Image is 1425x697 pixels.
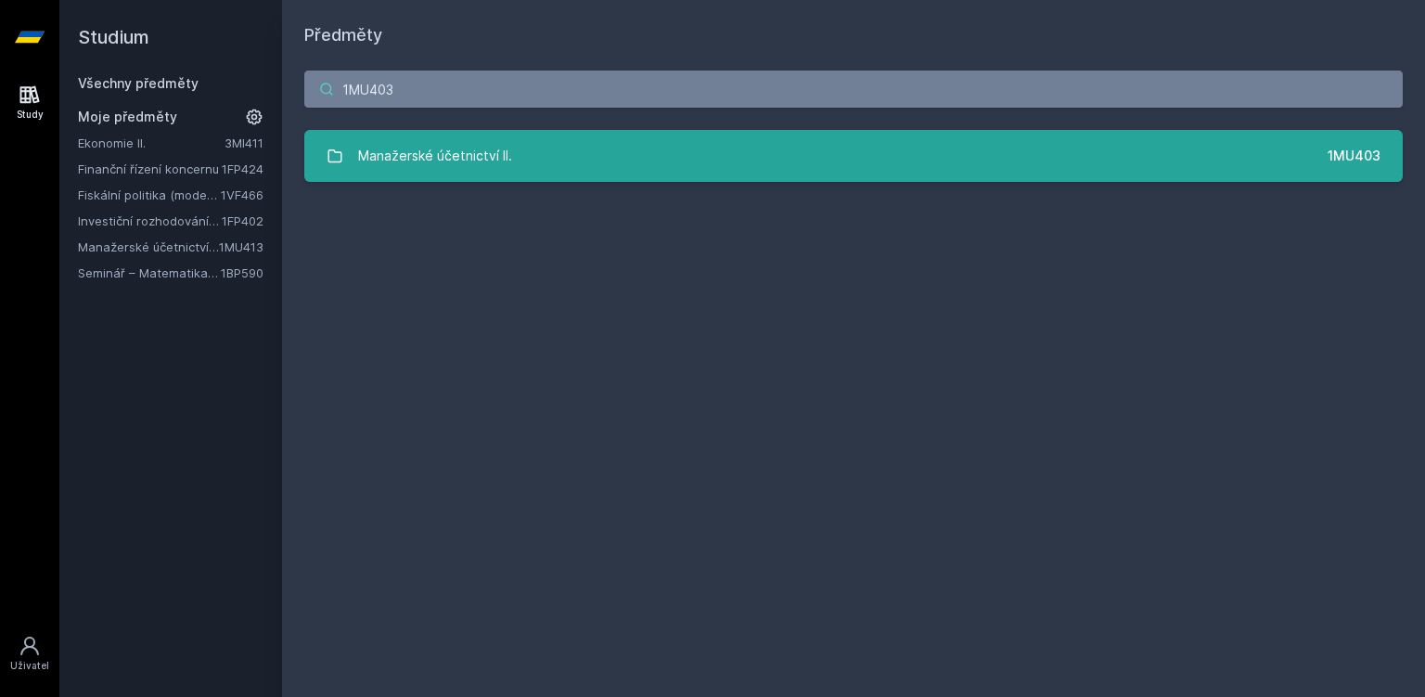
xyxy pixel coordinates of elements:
[10,659,49,673] div: Uživatel
[222,161,263,176] a: 1FP424
[4,74,56,131] a: Study
[222,213,263,228] a: 1FP402
[78,186,221,204] a: Fiskální politika (moderní trendy a případové studie) (anglicky)
[17,108,44,122] div: Study
[221,265,263,280] a: 1BP590
[78,238,219,256] a: Manažerské účetnictví pro vedlejší specializaci
[225,136,263,150] a: 3MI411
[78,264,221,282] a: Seminář – Matematika pro finance
[221,187,263,202] a: 1VF466
[78,160,222,178] a: Finanční řízení koncernu
[304,130,1403,182] a: Manažerské účetnictví II. 1MU403
[78,108,177,126] span: Moje předměty
[1328,147,1380,165] div: 1MU403
[304,22,1403,48] h1: Předměty
[78,212,222,230] a: Investiční rozhodování a dlouhodobé financování
[358,137,512,174] div: Manažerské účetnictví II.
[78,134,225,152] a: Ekonomie II.
[4,626,56,682] a: Uživatel
[78,75,199,91] a: Všechny předměty
[304,71,1403,108] input: Název nebo ident předmětu…
[219,239,263,254] a: 1MU413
